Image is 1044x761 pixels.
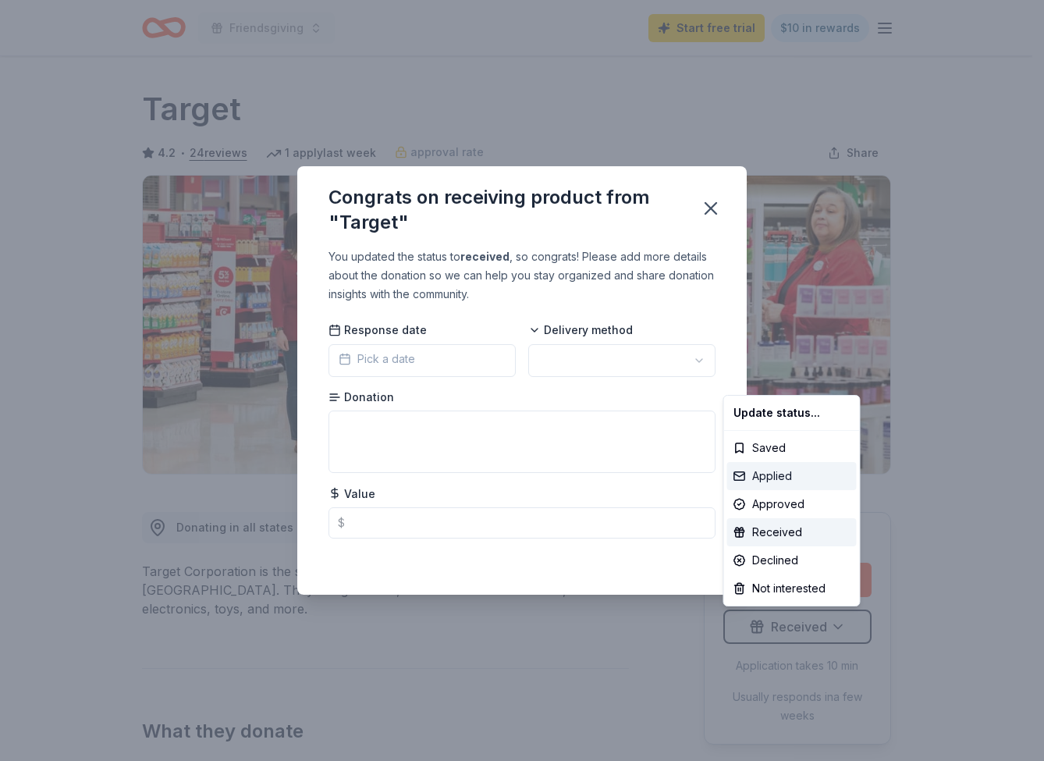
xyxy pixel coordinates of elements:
[727,490,857,518] div: Approved
[727,462,857,490] div: Applied
[727,546,857,574] div: Declined
[727,434,857,462] div: Saved
[727,399,857,427] div: Update status...
[727,518,857,546] div: Received
[727,574,857,603] div: Not interested
[229,19,304,37] span: Friendsgiving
